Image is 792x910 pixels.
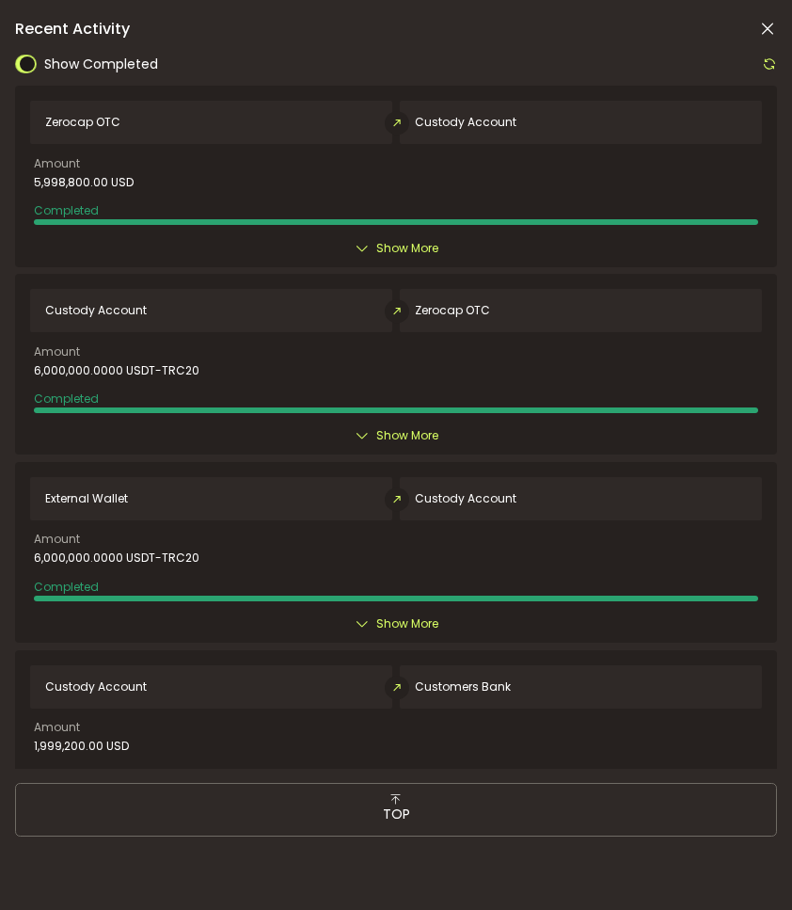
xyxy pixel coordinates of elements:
span: 6,000,000.0000 USDT-TRC20 [34,551,199,565]
span: Custody Account [45,304,147,317]
iframe: Chat Widget [566,707,792,910]
span: Zerocap OTC [415,304,490,317]
span: Amount [34,158,80,169]
span: 1,999,200.00 USD [34,740,129,753]
span: Custody Account [415,492,516,505]
span: Show More [376,426,438,445]
span: Show Completed [44,55,158,74]
span: Amount [34,722,80,733]
span: Show More [376,239,438,258]
span: Completed [34,202,99,218]
span: Customers Bank [415,680,511,694]
span: TOP [383,805,410,824]
span: Show More [376,615,438,633]
span: 6,000,000.0000 USDT-TRC20 [34,364,199,377]
span: Completed [34,767,99,783]
span: Custody Account [45,680,147,694]
span: Completed [34,579,99,595]
span: Amount [34,534,80,545]
span: Completed [34,391,99,407]
div: 聊天小工具 [566,707,792,910]
span: Recent Activity [15,22,130,37]
span: Amount [34,346,80,358]
span: 5,998,800.00 USD [34,176,134,189]
span: External Wallet [45,492,128,505]
span: Custody Account [415,116,516,129]
span: Zerocap OTC [45,116,120,129]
